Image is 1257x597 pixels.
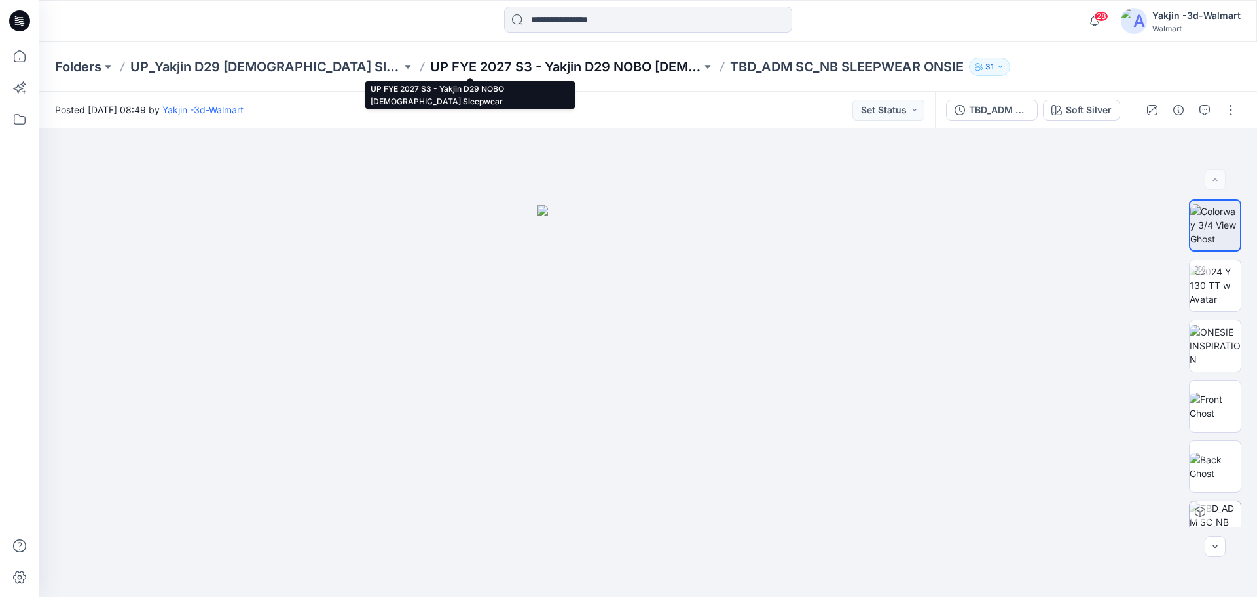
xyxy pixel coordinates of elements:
a: UP FYE 2027 S3 - Yakjin D29 NOBO [DEMOGRAPHIC_DATA] Sleepwear [430,58,701,76]
button: TBD_ADM SC_NB SLEEPWEAR ONSIE [946,100,1038,121]
a: Folders [55,58,101,76]
img: 2024 Y 130 TT w Avatar [1190,265,1241,306]
a: UP_Yakjin D29 [DEMOGRAPHIC_DATA] Sleep [130,58,401,76]
img: ONESIE INSPIRATION [1190,325,1241,366]
p: TBD_ADM SC_NB SLEEPWEAR ONSIE [730,58,964,76]
img: Back Ghost [1190,453,1241,480]
span: Posted [DATE] 08:49 by [55,103,244,117]
img: Front Ghost [1190,393,1241,420]
img: TBD_ADM SC_NB SLEEPWEAR ONSIE Soft Silver [1190,501,1241,552]
span: 28 [1094,11,1108,22]
div: TBD_ADM SC_NB SLEEPWEAR ONSIE [969,103,1029,117]
button: Soft Silver [1043,100,1120,121]
img: avatar [1121,8,1147,34]
img: Colorway 3/4 View Ghost [1190,204,1240,246]
p: 31 [985,60,994,74]
div: Soft Silver [1066,103,1112,117]
button: Details [1168,100,1189,121]
div: Yakjin -3d-Walmart [1152,8,1241,24]
button: 31 [969,58,1010,76]
div: Walmart [1152,24,1241,33]
a: Yakjin -3d-Walmart [162,104,244,115]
